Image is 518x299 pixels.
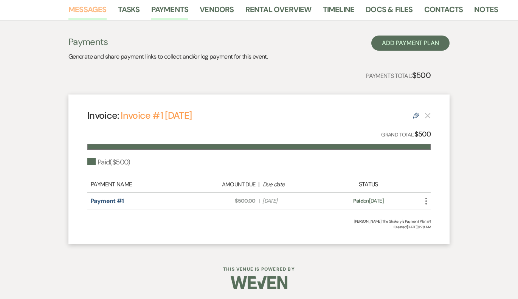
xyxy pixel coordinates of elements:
[381,129,431,140] p: Grand Total:
[87,157,130,167] div: Paid ( $500 )
[323,3,355,20] a: Timeline
[87,109,192,122] h4: Invoice:
[414,130,431,139] strong: $500
[263,180,323,189] div: Due date
[68,36,268,48] h3: Payments
[68,52,268,62] p: Generate and share payment links to collect and/or log payment for this event.
[231,270,287,296] img: Weven Logo
[412,70,431,80] strong: $500
[424,3,463,20] a: Contacts
[366,69,431,81] p: Payments Total:
[151,3,189,20] a: Payments
[118,3,140,20] a: Tasks
[200,3,234,20] a: Vendors
[326,180,410,189] div: Status
[366,3,413,20] a: Docs & Files
[259,197,259,205] span: |
[326,197,410,205] div: on [DATE]
[192,180,326,189] div: |
[196,197,256,205] span: $500.00
[87,224,431,230] span: Created: [DATE] 9:28 AM
[262,197,322,205] span: [DATE]
[195,180,255,189] div: Amount Due
[474,3,498,20] a: Notes
[68,3,107,20] a: Messages
[91,180,192,189] div: Payment Name
[353,197,363,204] span: Paid
[245,3,312,20] a: Rental Overview
[91,197,124,205] a: Payment #1
[87,218,431,224] div: [PERSON_NAME] The Shakery's Payment Plan #1
[425,112,431,119] button: This payment plan cannot be deleted because it contains links that have been paid through Weven’s...
[121,109,192,122] a: Invoice #1 [DATE]
[371,36,450,51] button: Add Payment Plan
